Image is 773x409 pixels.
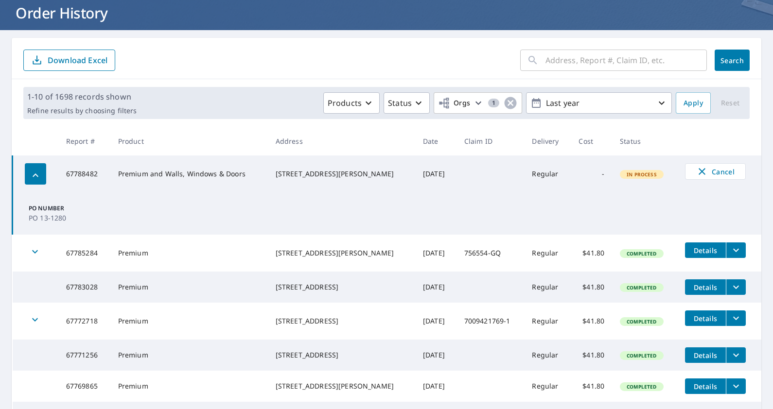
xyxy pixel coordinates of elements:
button: filesDropdownBtn-67772718 [726,310,746,326]
button: Cancel [685,163,746,180]
span: Details [691,246,720,255]
th: Date [415,127,457,155]
td: 7009421769-1 [457,303,525,340]
th: Product [110,127,268,155]
p: Status [388,97,412,109]
td: [DATE] [415,371,457,402]
th: Address [268,127,415,155]
div: [STREET_ADDRESS] [276,282,407,292]
td: Regular [524,235,571,272]
td: [DATE] [415,235,457,272]
button: detailsBtn-67785284 [685,242,726,258]
td: $41.80 [571,235,612,272]
td: [DATE] [415,303,457,340]
td: Premium and Walls, Windows & Doors [110,155,268,192]
td: $41.80 [571,272,612,303]
th: Cost [571,127,612,155]
button: Last year [526,92,672,114]
td: Regular [524,272,571,303]
td: 67772718 [58,303,110,340]
button: Products [323,92,380,114]
button: filesDropdownBtn-67769865 [726,378,746,394]
td: [DATE] [415,272,457,303]
button: Download Excel [23,50,115,71]
span: 1 [488,100,499,106]
p: Products [328,97,362,109]
span: Completed [621,352,662,359]
p: Refine results by choosing filters [27,106,137,115]
button: Search [715,50,750,71]
span: Details [691,382,720,391]
p: PO Number [29,204,83,213]
td: Premium [110,235,268,272]
th: Claim ID [457,127,525,155]
span: Details [691,314,720,323]
div: [STREET_ADDRESS] [276,350,407,360]
span: In Process [621,171,663,178]
div: [STREET_ADDRESS][PERSON_NAME] [276,381,407,391]
td: 67785284 [58,235,110,272]
td: $41.80 [571,371,612,402]
td: [DATE] [415,155,457,192]
span: Details [691,283,720,292]
div: [STREET_ADDRESS] [276,316,407,326]
span: Search [722,56,742,65]
th: Report # [58,127,110,155]
button: filesDropdownBtn-67771256 [726,347,746,363]
button: filesDropdownBtn-67783028 [726,279,746,295]
span: Completed [621,284,662,291]
td: Premium [110,272,268,303]
td: 67771256 [58,340,110,371]
input: Address, Report #, Claim ID, etc. [545,47,707,74]
td: [DATE] [415,340,457,371]
td: Premium [110,303,268,340]
button: detailsBtn-67771256 [685,347,726,363]
button: filesDropdownBtn-67785284 [726,242,746,258]
button: Status [384,92,430,114]
th: Delivery [524,127,571,155]
td: - [571,155,612,192]
button: detailsBtn-67769865 [685,378,726,394]
td: Premium [110,371,268,402]
td: $41.80 [571,340,612,371]
td: 67783028 [58,272,110,303]
td: Regular [524,155,571,192]
span: Details [691,351,720,360]
p: Download Excel [48,55,107,66]
td: Regular [524,371,571,402]
span: Orgs [438,97,471,109]
button: detailsBtn-67783028 [685,279,726,295]
div: [STREET_ADDRESS][PERSON_NAME] [276,169,407,179]
button: Apply [676,92,711,114]
td: Regular [524,340,571,371]
td: $41.80 [571,303,612,340]
p: 1-10 of 1698 records shown [27,91,137,102]
h1: Order History [12,3,761,23]
td: Premium [110,340,268,371]
td: 756554-GQ [457,235,525,272]
th: Status [612,127,677,155]
span: Completed [621,250,662,257]
span: Cancel [695,166,736,177]
button: detailsBtn-67772718 [685,310,726,326]
td: 67788482 [58,155,110,192]
td: 67769865 [58,371,110,402]
p: PO 13-1280 [29,213,83,223]
td: Regular [524,303,571,340]
button: Orgs1 [434,92,522,114]
p: Last year [542,95,656,112]
span: Completed [621,383,662,390]
span: Completed [621,318,662,325]
div: [STREET_ADDRESS][PERSON_NAME] [276,248,407,258]
span: Apply [684,97,703,109]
